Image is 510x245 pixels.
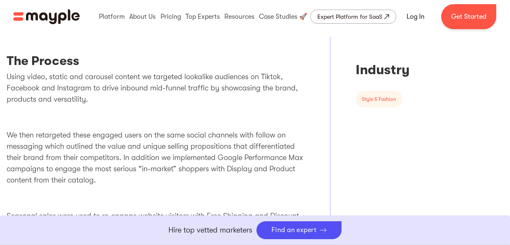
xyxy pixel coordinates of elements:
[13,9,80,25] img: Mayple logo
[168,225,252,236] p: Hire top vetted marketers
[441,4,496,29] a: Get Started
[7,130,305,186] p: We then retargeted these engaged users on the same social channels with follow on messaging which...
[356,62,424,78] div: Industry
[13,9,80,25] a: home
[158,3,183,30] div: Pricing
[310,10,396,24] a: Expert Platform for SaaS
[317,12,382,22] div: Expert Platform for SaaS
[7,210,305,233] p: Seasonal sales were used to re-engage website visitors with Free Shipping and Discount offers to ...
[183,3,222,30] div: Top Experts
[127,3,158,30] div: About Us
[222,3,256,30] div: Resources
[271,226,317,234] div: Find an expert
[360,148,510,245] iframe: Chat Widget
[7,55,305,71] h3: The Process
[397,7,435,27] a: Log In
[7,71,305,105] p: Using video, static and carousel content we targeted lookalike audiences on Tiktok, Facebook and ...
[362,95,396,103] div: style & fashion
[97,3,127,30] div: Platform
